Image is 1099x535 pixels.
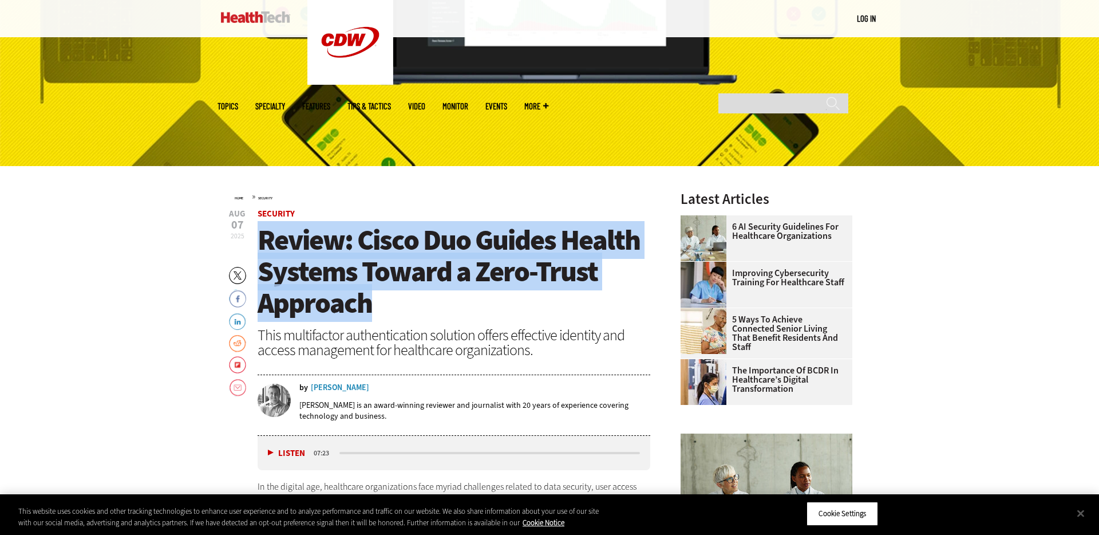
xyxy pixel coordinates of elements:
[229,219,246,231] span: 07
[258,208,295,219] a: Security
[681,262,732,271] a: nurse studying on computer
[311,384,369,392] a: [PERSON_NAME]
[312,448,338,458] div: duration
[485,102,507,111] a: Events
[231,231,244,241] span: 2025
[681,222,845,241] a: 6 AI Security Guidelines for Healthcare Organizations
[807,502,878,526] button: Cookie Settings
[681,215,732,225] a: Doctors meeting in the office
[442,102,468,111] a: MonITor
[299,384,308,392] span: by
[857,13,876,23] a: Log in
[408,102,425,111] a: Video
[681,315,845,352] a: 5 Ways to Achieve Connected Senior Living That Benefit Residents and Staff
[681,192,852,206] h3: Latest Articles
[523,518,564,528] a: More information about your privacy
[229,210,246,218] span: Aug
[681,308,726,354] img: Networking Solutions for Senior Living
[1068,501,1093,526] button: Close
[235,196,243,200] a: Home
[258,384,291,417] img: Carlos Soto
[857,13,876,25] div: User menu
[302,102,330,111] a: Features
[681,269,845,287] a: Improving Cybersecurity Training for Healthcare Staff
[258,196,272,200] a: Security
[681,262,726,308] img: nurse studying on computer
[681,359,726,405] img: Doctors reviewing tablet
[18,506,604,528] div: This website uses cookies and other tracking technologies to enhance user experience and to analy...
[524,102,548,111] span: More
[268,449,305,458] button: Listen
[681,359,732,368] a: Doctors reviewing tablet
[221,11,290,23] img: Home
[681,308,732,317] a: Networking Solutions for Senior Living
[681,215,726,261] img: Doctors meeting in the office
[681,366,845,394] a: The Importance of BCDR in Healthcare’s Digital Transformation
[347,102,391,111] a: Tips & Tactics
[235,192,650,201] div: »
[258,436,650,470] div: media player
[258,221,640,322] span: Review: Cisco Duo Guides Health Systems Toward a Zero-Trust Approach
[258,328,650,357] div: This multifactor authentication solution offers effective identity and access management for heal...
[218,102,238,111] span: Topics
[307,76,393,88] a: CDW
[299,400,650,422] p: [PERSON_NAME] is an award-­winning reviewer and journalist with 20 years of experience covering t...
[255,102,285,111] span: Specialty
